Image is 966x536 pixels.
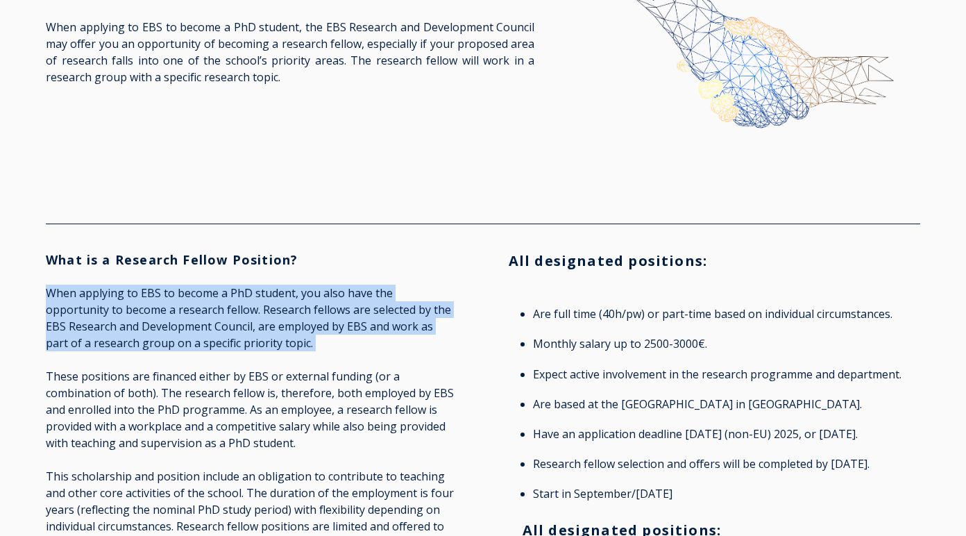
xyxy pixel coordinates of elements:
[533,483,913,505] li: Start in September/[DATE]
[533,303,913,325] li: Are full time (40h/pw) or part-time based on individual circumstances.
[533,393,913,415] li: Are based at the [GEOGRAPHIC_DATA] in [GEOGRAPHIC_DATA].
[46,285,457,351] p: When applying to EBS to become a PhD student, you also have the opportunity to become a research ...
[533,333,913,355] li: Monthly salary up to 2500-3000€.
[46,368,457,451] p: These positions are financed either by EBS or external funding (or a combination of both). The re...
[46,252,457,268] h3: What is a Research Fellow Position?
[509,252,920,269] h3: All designated positions:
[533,423,913,445] li: Have an application deadline [DATE] (non-EU) 2025, or [DATE].
[533,453,913,475] li: Research fellow selection and offers will be completed by [DATE].
[533,363,913,385] li: Expect active involvement in the research programme and department.
[46,19,534,85] span: When applying to EBS to become a PhD student, the EBS Research and Development Council may offer ...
